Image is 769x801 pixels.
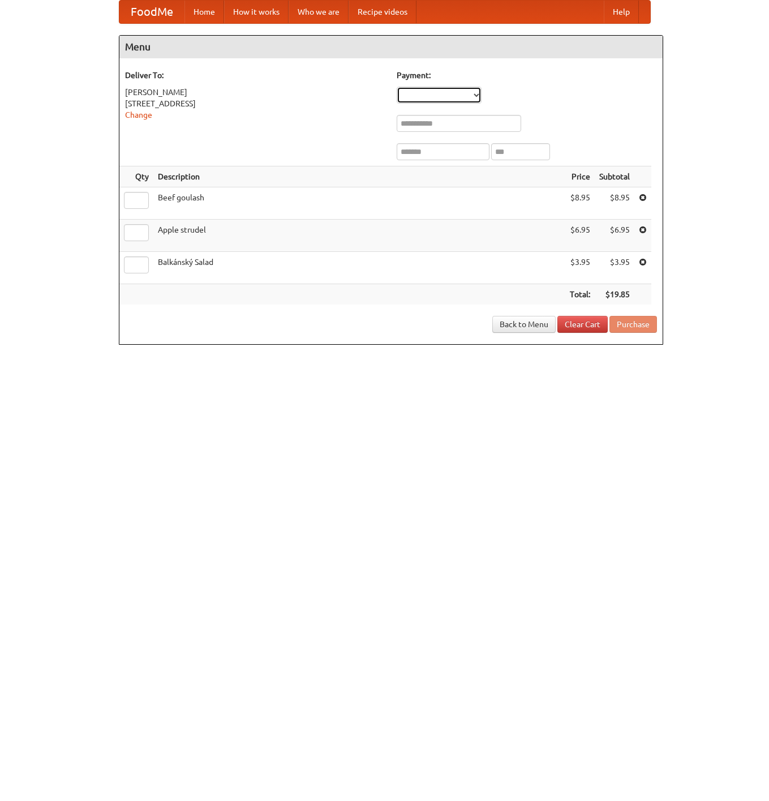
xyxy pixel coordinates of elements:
a: Back to Menu [492,316,556,333]
h5: Deliver To: [125,70,385,81]
td: $8.95 [565,187,595,220]
a: How it works [224,1,289,23]
th: Subtotal [595,166,634,187]
th: Price [565,166,595,187]
a: Change [125,110,152,119]
td: $8.95 [595,187,634,220]
td: Balkánský Salad [153,252,565,284]
td: $6.95 [595,220,634,252]
a: Home [184,1,224,23]
a: Clear Cart [557,316,608,333]
a: Recipe videos [349,1,416,23]
button: Purchase [609,316,657,333]
th: Total: [565,284,595,305]
h4: Menu [119,36,663,58]
th: Description [153,166,565,187]
a: Help [604,1,639,23]
td: Beef goulash [153,187,565,220]
td: $3.95 [595,252,634,284]
td: $6.95 [565,220,595,252]
th: $19.85 [595,284,634,305]
a: FoodMe [119,1,184,23]
td: Apple strudel [153,220,565,252]
div: [STREET_ADDRESS] [125,98,385,109]
td: $3.95 [565,252,595,284]
div: [PERSON_NAME] [125,87,385,98]
th: Qty [119,166,153,187]
h5: Payment: [397,70,657,81]
a: Who we are [289,1,349,23]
